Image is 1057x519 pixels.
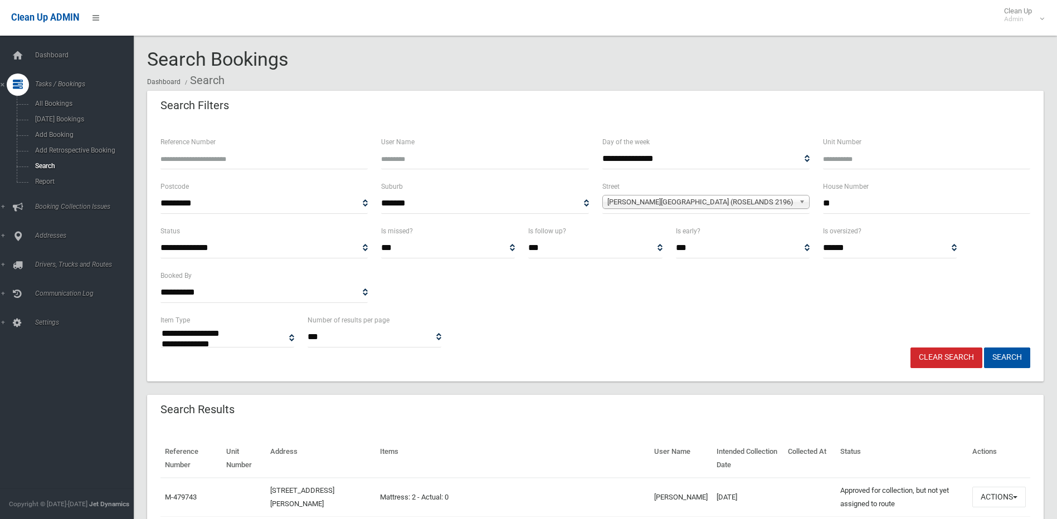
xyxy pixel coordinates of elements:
label: Item Type [160,314,190,326]
span: Addresses [32,232,142,239]
th: Collected At [783,439,836,478]
label: Is oversized? [823,225,861,237]
a: Dashboard [147,78,181,86]
th: Actions [968,439,1030,478]
li: Search [182,70,225,91]
label: Booked By [160,270,192,282]
span: [DATE] Bookings [32,115,133,123]
th: Unit Number [222,439,266,478]
span: Drivers, Trucks and Routes [32,261,142,268]
th: Items [376,439,650,478]
label: Number of results per page [308,314,389,326]
label: Postcode [160,180,189,193]
span: Add Retrospective Booking [32,146,133,154]
span: Clean Up [998,7,1043,23]
label: House Number [823,180,869,193]
span: [PERSON_NAME][GEOGRAPHIC_DATA] (ROSELANDS 2196) [607,195,795,209]
label: Suburb [381,180,403,193]
span: Copyright © [DATE]-[DATE] [9,500,87,508]
label: Reference Number [160,136,216,148]
span: Communication Log [32,290,142,297]
td: [PERSON_NAME] [650,478,712,517]
label: Unit Number [823,136,861,148]
label: Is early? [676,225,700,237]
th: Status [836,439,968,478]
label: Day of the week [602,136,650,148]
th: User Name [650,439,712,478]
button: Search [984,347,1030,368]
span: Booking Collection Issues [32,203,142,210]
td: [DATE] [712,478,783,517]
span: Dashboard [32,51,142,59]
span: Settings [32,319,142,326]
small: Admin [1004,15,1032,23]
th: Reference Number [160,439,222,478]
span: Report [32,178,133,185]
td: Approved for collection, but not yet assigned to route [836,478,968,517]
label: Is follow up? [528,225,566,237]
td: Mattress: 2 - Actual: 0 [376,478,650,517]
a: M-479743 [165,493,197,501]
span: Search Bookings [147,48,289,70]
span: Clean Up ADMIN [11,12,79,23]
header: Search Filters [147,95,242,116]
span: Tasks / Bookings [32,80,142,88]
th: Address [266,439,376,478]
label: User Name [381,136,415,148]
label: Street [602,180,620,193]
a: [STREET_ADDRESS][PERSON_NAME] [270,486,334,508]
header: Search Results [147,399,248,420]
span: Add Booking [32,131,133,139]
span: Search [32,162,133,170]
a: Clear Search [910,347,982,368]
label: Is missed? [381,225,413,237]
label: Status [160,225,180,237]
strong: Jet Dynamics [89,500,129,508]
span: All Bookings [32,100,133,107]
th: Intended Collection Date [712,439,783,478]
button: Actions [972,487,1026,507]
